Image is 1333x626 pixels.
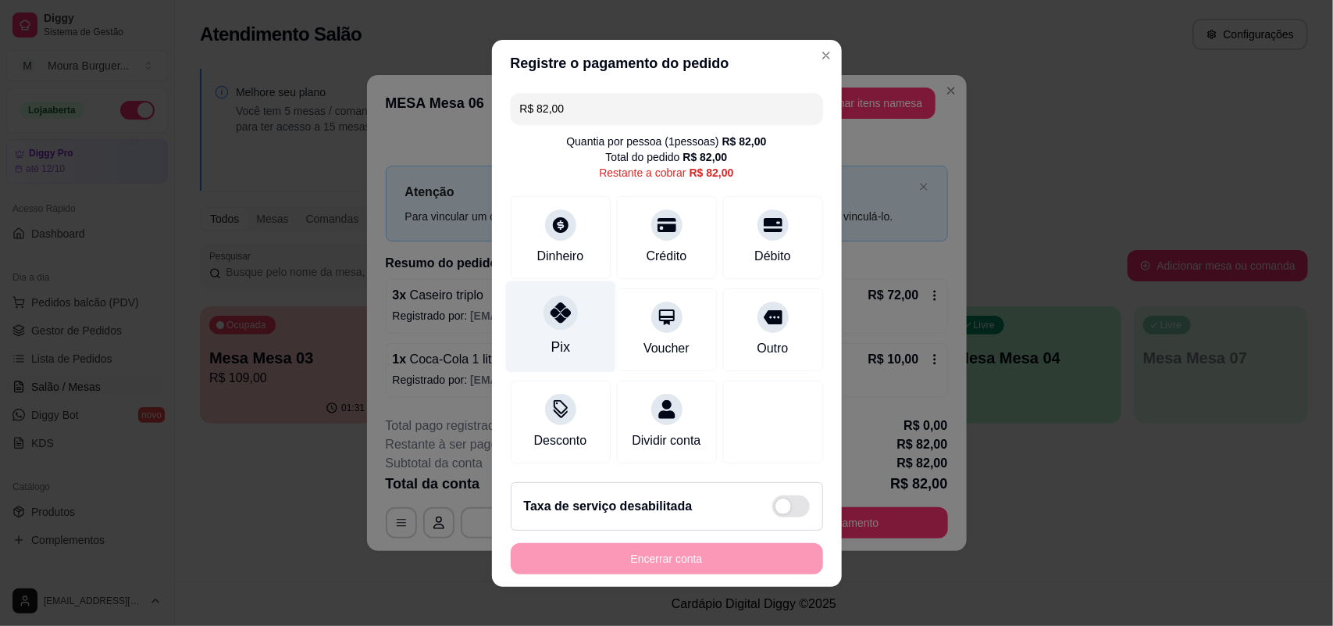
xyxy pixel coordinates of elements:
input: Ex.: hambúrguer de cordeiro [520,93,814,124]
div: Crédito [647,247,687,266]
div: R$ 82,00 [683,149,728,165]
div: Pix [551,337,569,357]
div: Quantia por pessoa ( 1 pessoas) [566,134,766,149]
div: R$ 82,00 [690,165,734,181]
div: Voucher [643,339,690,358]
h2: Taxa de serviço desabilitada [524,497,693,516]
div: Desconto [534,431,587,450]
button: Close [814,43,839,68]
div: Total do pedido [606,149,728,165]
header: Registre o pagamento do pedido [492,40,842,87]
div: R$ 82,00 [722,134,767,149]
div: Dividir conta [632,431,700,450]
div: Restante a cobrar [599,165,733,181]
div: Dinheiro [537,247,584,266]
div: Outro [757,339,788,358]
div: Débito [754,247,790,266]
